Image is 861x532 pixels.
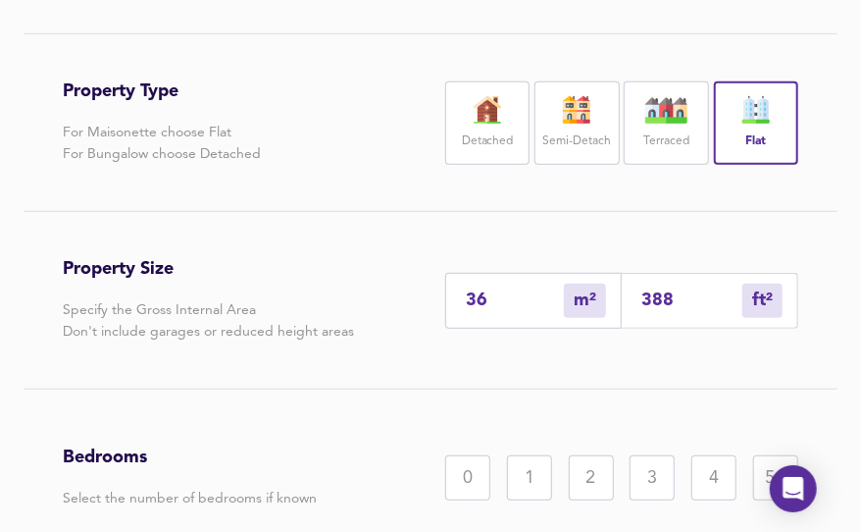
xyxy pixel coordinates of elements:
[63,122,261,165] p: For Maisonette choose Flat For Bungalow choose Detached
[745,130,766,154] label: Flat
[641,291,742,311] input: Sqft
[753,455,798,501] div: 5+
[445,81,530,165] div: Detached
[642,96,691,124] img: house-icon
[63,299,354,343] p: Specify the Gross Internal Area Don't include garages or reduced height areas
[507,455,552,501] div: 1
[63,488,317,509] p: Select the number of bedrooms if known
[63,258,354,280] h3: Property Size
[445,455,490,501] div: 0
[643,130,689,154] label: Terraced
[466,291,564,311] input: Enter sqm
[569,455,614,501] div: 2
[714,81,798,165] div: Flat
[552,96,601,124] img: house-icon
[63,447,317,468] h3: Bedrooms
[624,81,708,165] div: Terraced
[770,465,817,512] div: Open Intercom Messenger
[463,96,512,124] img: house-icon
[630,455,675,501] div: 3
[534,81,619,165] div: Semi-Detach
[742,284,783,318] div: m²
[542,130,611,154] label: Semi-Detach
[63,80,261,102] h3: Property Type
[462,130,514,154] label: Detached
[564,284,606,318] div: m²
[732,96,781,124] img: flat-icon
[691,455,736,501] div: 4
